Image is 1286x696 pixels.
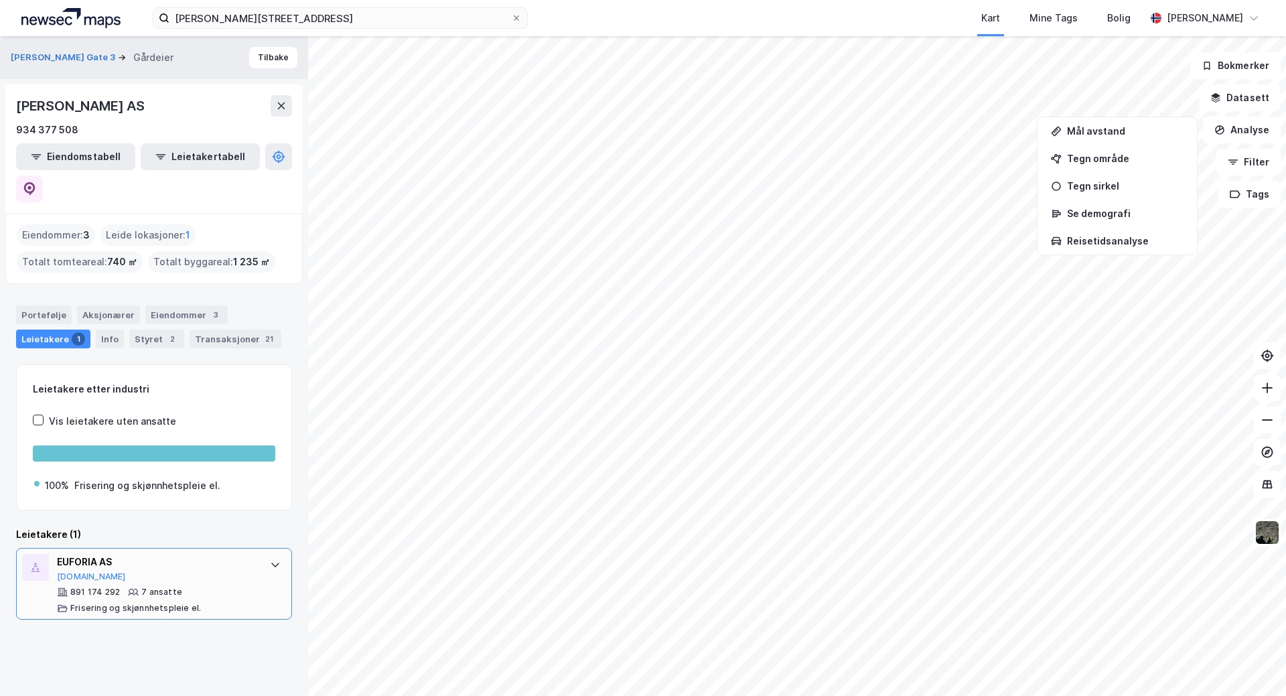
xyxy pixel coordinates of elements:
button: [DOMAIN_NAME] [57,571,126,582]
div: Se demografi [1067,208,1184,219]
div: 934 377 508 [16,122,78,138]
div: Gårdeier [133,50,173,66]
span: 740 ㎡ [107,254,137,270]
div: EUFORIA AS [57,554,257,570]
input: Søk på adresse, matrikkel, gårdeiere, leietakere eller personer [169,8,511,28]
button: [PERSON_NAME] Gate 3 [11,51,118,64]
div: [PERSON_NAME] [1167,10,1243,26]
div: Totalt byggareal : [148,251,275,273]
div: Eiendommer : [17,224,95,246]
span: 1 235 ㎡ [233,254,270,270]
div: Leietakere etter industri [33,381,275,397]
div: 7 ansatte [141,587,182,598]
iframe: Chat Widget [1219,632,1286,696]
div: Info [96,330,124,348]
button: Tags [1218,181,1281,208]
div: Styret [129,330,184,348]
div: Transaksjoner [190,330,281,348]
div: [PERSON_NAME] AS [16,95,147,117]
button: Analyse [1203,117,1281,143]
div: Mine Tags [1029,10,1078,26]
div: 21 [263,332,276,346]
span: 3 [83,227,90,243]
div: 3 [209,308,222,322]
div: Eiendommer [145,305,228,324]
div: Leietakere (1) [16,527,292,543]
div: Kontrollprogram for chat [1219,632,1286,696]
span: 1 [186,227,190,243]
div: 2 [165,332,179,346]
div: Tegn sirkel [1067,180,1184,192]
div: Kart [981,10,1000,26]
button: Leietakertabell [141,143,260,170]
div: 1 [72,332,85,346]
button: Tilbake [249,47,297,68]
div: 891 174 292 [70,587,120,598]
div: Leide lokasjoner : [100,224,196,246]
div: Mål avstand [1067,125,1184,137]
button: Eiendomstabell [16,143,135,170]
div: Reisetidsanalyse [1067,235,1184,247]
div: Vis leietakere uten ansatte [49,413,176,429]
div: Aksjonærer [77,305,140,324]
button: Filter [1216,149,1281,176]
div: Tegn område [1067,153,1184,164]
button: Datasett [1199,84,1281,111]
button: Bokmerker [1190,52,1281,79]
div: Portefølje [16,305,72,324]
div: Bolig [1107,10,1131,26]
img: logo.a4113a55bc3d86da70a041830d287a7e.svg [21,8,121,28]
div: Totalt tomteareal : [17,251,143,273]
div: Frisering og skjønnhetspleie el. [70,603,201,614]
div: 100% [45,478,69,494]
img: 9k= [1255,520,1280,545]
div: Frisering og skjønnhetspleie el. [74,478,220,494]
div: Leietakere [16,330,90,348]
